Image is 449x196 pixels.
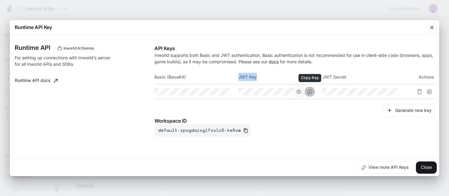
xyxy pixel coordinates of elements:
a: Runtime API docs [12,75,60,87]
button: View more API Keys [357,161,413,174]
button: Generate new key [384,104,434,117]
p: Runtime API Key [15,24,52,31]
button: Close [416,161,437,174]
p: For setting up connections with Inworld's server for all Inworld APIs and SDKs. [15,54,116,67]
a: docs [269,59,279,64]
button: Copy Key [305,87,315,97]
button: Delete API key [415,87,424,97]
th: Actions [406,70,434,84]
button: default-zpvgdazxgifvvlo5-ke5vw [154,124,251,137]
p: Workspace ID [154,117,434,124]
div: Copy Key [299,74,321,82]
span: Inworld AI Demos [61,46,96,51]
th: JWT Secret [322,70,406,84]
th: JWT Key [238,70,322,84]
p: Inworld supports both Basic and JWT authentication. Basic authentication is not recommended for u... [154,52,434,65]
button: Suspend API key [424,87,434,97]
div: These keys will apply to your current workspace only [55,45,97,52]
p: API Keys [154,45,434,52]
h3: Runtime API [15,45,50,51]
th: Basic (Base64) [154,70,238,84]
